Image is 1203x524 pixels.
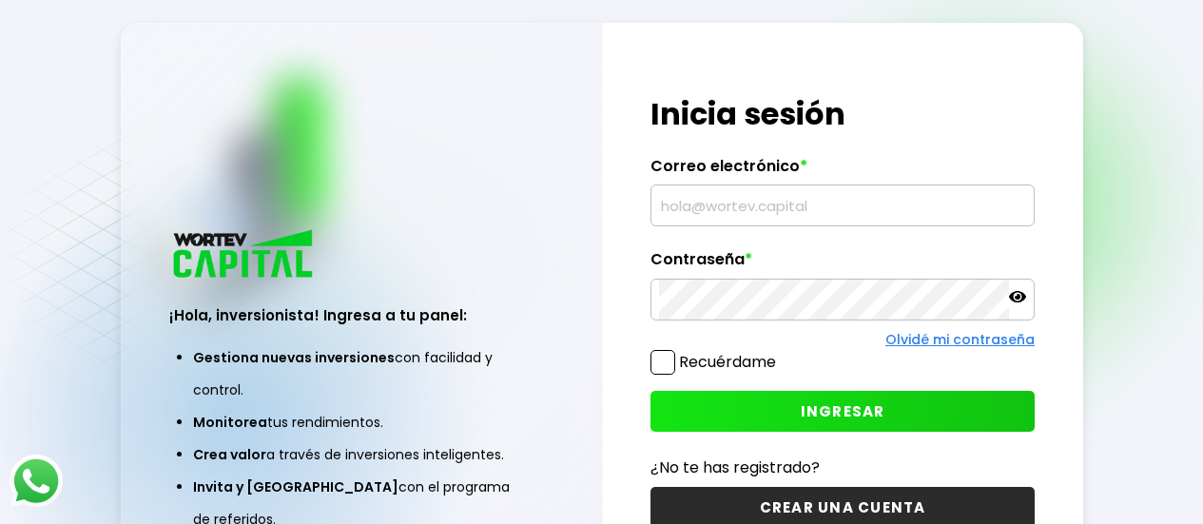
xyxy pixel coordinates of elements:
span: Gestiona nuevas inversiones [193,348,395,367]
label: Correo electrónico [650,157,1035,185]
img: logo_wortev_capital [169,227,320,283]
button: INGRESAR [650,391,1035,432]
input: hola@wortev.capital [659,185,1026,225]
li: a través de inversiones inteligentes. [193,438,530,471]
li: con facilidad y control. [193,341,530,406]
span: Invita y [GEOGRAPHIC_DATA] [193,477,398,496]
p: ¿No te has registrado? [650,456,1035,479]
h1: Inicia sesión [650,91,1035,137]
span: INGRESAR [801,401,885,421]
span: Crea valor [193,445,266,464]
li: tus rendimientos. [193,406,530,438]
span: Monitorea [193,413,267,432]
label: Recuérdame [679,351,776,373]
img: logos_whatsapp-icon.242b2217.svg [10,455,63,508]
h3: ¡Hola, inversionista! Ingresa a tu panel: [169,304,553,326]
a: Olvidé mi contraseña [885,330,1035,349]
label: Contraseña [650,250,1035,279]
